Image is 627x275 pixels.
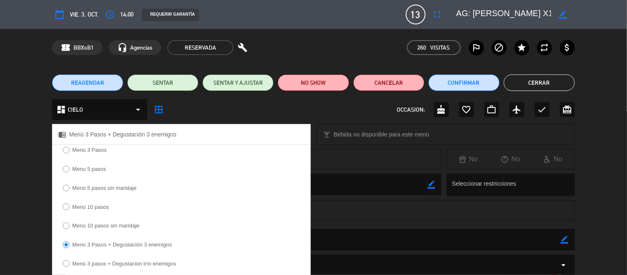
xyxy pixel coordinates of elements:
button: fullscreen [430,7,445,22]
span: REAGENDAR [71,79,104,87]
label: Menú 3 Pasos [72,147,107,153]
label: Menú 5 pasos sin maridaje [72,185,136,191]
i: outlined_flag [472,43,482,53]
label: Menú 3 Pasos + Degustación 3 enemigos [72,242,172,247]
label: Menú 10 pasos sin maridaje [72,223,140,228]
i: headset_mic [117,43,127,53]
button: REAGENDAR [52,74,123,91]
em: Visitas [431,43,450,53]
i: dashboard [56,105,66,115]
i: build [238,43,248,53]
span: RESERVADA [167,40,234,55]
i: favorite_border [462,105,472,115]
div: REQUERIR GARANTÍA [142,9,199,21]
i: check [537,105,547,115]
div: No [447,154,490,165]
button: Confirmar [429,74,500,91]
span: vie. 3, oct. [70,10,98,19]
i: airplanemode_active [512,105,522,115]
button: Cerrar [504,74,575,91]
i: border_color [559,11,567,19]
button: SENTAR [127,74,198,91]
span: confirmation_number [61,43,71,53]
button: access_time [103,7,117,22]
i: border_color [561,236,569,244]
span: 13 [406,5,426,24]
i: block [494,43,504,53]
span: Bebida no disponible para este menú [334,130,429,139]
button: Cancelar [353,74,424,91]
span: OCCASION: [397,105,425,115]
i: local_bar [323,131,331,139]
i: access_time [105,10,115,19]
button: SENTAR Y AJUSTAR [203,74,274,91]
span: Agencias [130,43,153,53]
i: chrome_reader_mode [58,131,66,139]
i: fullscreen [432,10,442,19]
i: repeat [540,43,550,53]
i: work_outline [487,105,497,115]
i: cake [436,105,446,115]
i: arrow_drop_down [559,260,569,270]
i: calendar_today [55,10,64,19]
i: attach_money [563,43,572,53]
label: Menu 5 pasos [72,166,106,172]
span: BBXsB1 [74,43,94,53]
label: Menú 10 pasos [72,204,109,210]
span: Menú 3 Pasos + Degustación 3 enemigos [69,130,176,139]
div: No [489,154,532,165]
i: star [517,43,527,53]
i: card_giftcard [563,105,572,115]
i: border_color [427,181,435,189]
label: Menú 3 pasos + Degustación trío enemigos [72,261,176,266]
i: border_all [154,105,164,115]
div: No [532,154,575,165]
span: 260 [418,43,427,53]
i: arrow_drop_down [133,105,143,115]
button: calendar_today [52,7,67,22]
span: CIELO [68,105,83,115]
button: NO SHOW [278,74,349,91]
span: 14:00 [120,10,134,19]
